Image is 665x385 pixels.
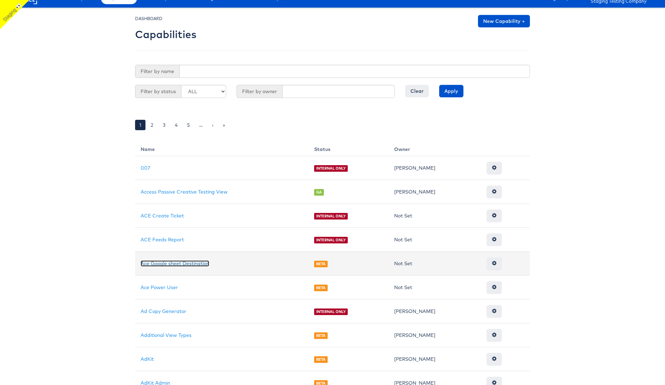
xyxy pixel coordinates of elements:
[141,213,184,219] a: ACE Create Ticket
[141,356,154,362] a: AdKit
[141,236,184,243] a: ACE Feeds Report
[314,308,348,315] span: INTERNAL ONLY
[195,120,207,130] a: …
[389,204,481,228] td: Not Set
[314,237,348,243] span: INTERNAL ONLY
[141,284,178,290] a: Ace Power User
[389,140,481,156] th: Owner
[135,16,162,21] small: DASHBOARD
[141,308,186,314] a: Ad Copy Generator
[183,120,194,130] a: 5
[389,276,481,299] td: Not Set
[314,189,324,196] span: GA
[171,120,182,130] a: 4
[314,356,328,363] span: BETA
[389,156,481,180] td: [PERSON_NAME]
[314,261,328,267] span: BETA
[405,85,429,97] input: Clear
[135,29,196,40] h2: Capabilities
[141,332,192,338] a: Additional View Types
[389,180,481,204] td: [PERSON_NAME]
[219,120,229,130] a: »
[141,165,150,171] a: 007
[389,323,481,347] td: [PERSON_NAME]
[309,140,389,156] th: Status
[389,299,481,323] td: [PERSON_NAME]
[141,189,228,195] a: Access Passive Creative Testing View
[389,252,481,276] td: Not Set
[135,65,179,78] span: Filter by name
[314,285,328,291] span: BETA
[389,347,481,371] td: [PERSON_NAME]
[314,213,348,220] span: INTERNAL ONLY
[208,120,218,130] a: ›
[147,120,158,130] a: 2
[135,120,145,130] a: 1
[135,140,309,156] th: Name
[237,85,282,98] span: Filter by owner
[141,260,209,267] a: Ace Google sheet Destination
[439,85,463,97] input: Apply
[135,85,181,98] span: Filter by status
[159,120,170,130] a: 3
[314,165,348,172] span: INTERNAL ONLY
[478,15,530,27] a: New Capability +
[314,332,328,339] span: BETA
[389,228,481,252] td: Not Set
